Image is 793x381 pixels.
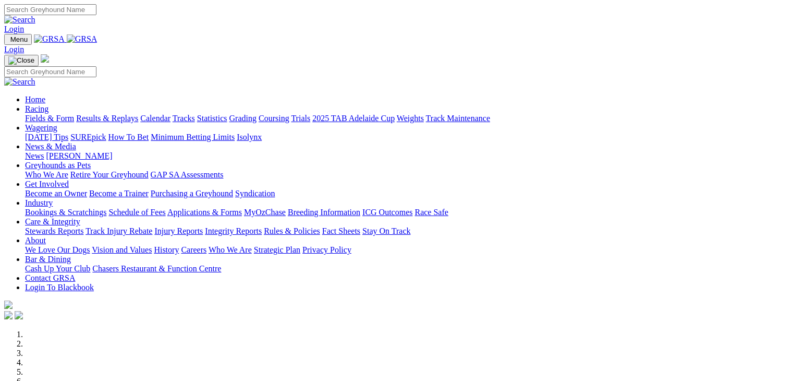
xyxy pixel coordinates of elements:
[291,114,310,123] a: Trials
[25,114,789,123] div: Racing
[25,95,45,104] a: Home
[67,34,97,44] img: GRSA
[414,208,448,217] a: Race Safe
[426,114,490,123] a: Track Maintenance
[25,264,789,273] div: Bar & Dining
[25,236,46,245] a: About
[173,114,195,123] a: Tracks
[167,208,242,217] a: Applications & Forms
[25,170,68,179] a: Who We Are
[140,114,170,123] a: Calendar
[25,208,789,217] div: Industry
[25,255,71,264] a: Bar & Dining
[25,123,57,132] a: Wagering
[15,311,23,319] img: twitter.svg
[209,245,252,254] a: Who We Are
[25,170,789,180] div: Greyhounds as Pets
[92,264,221,273] a: Chasers Restaurant & Function Centre
[25,161,91,170] a: Greyhounds as Pets
[254,245,300,254] a: Strategic Plan
[205,227,262,235] a: Integrity Reports
[4,66,96,77] input: Search
[25,208,106,217] a: Bookings & Scratchings
[4,4,96,15] input: Search
[181,245,206,254] a: Careers
[259,114,289,123] a: Coursing
[154,227,203,235] a: Injury Reports
[25,133,68,141] a: [DATE] Tips
[8,56,34,65] img: Close
[151,170,224,179] a: GAP SA Assessments
[25,245,90,254] a: We Love Our Dogs
[25,264,90,273] a: Cash Up Your Club
[25,189,87,198] a: Become an Owner
[108,133,149,141] a: How To Bet
[235,189,275,198] a: Syndication
[154,245,179,254] a: History
[264,227,320,235] a: Rules & Policies
[108,208,165,217] a: Schedule of Fees
[89,189,149,198] a: Become a Trainer
[41,54,49,63] img: logo-grsa-white.png
[4,25,24,33] a: Login
[25,227,789,236] div: Care & Integrity
[25,180,69,188] a: Get Involved
[322,227,360,235] a: Fact Sheets
[25,217,80,226] a: Care & Integrity
[70,133,106,141] a: SUREpick
[362,227,410,235] a: Stay On Track
[25,104,48,113] a: Racing
[4,45,24,54] a: Login
[25,283,94,292] a: Login To Blackbook
[92,245,152,254] a: Vision and Values
[25,189,789,198] div: Get Involved
[10,35,28,43] span: Menu
[25,133,789,142] div: Wagering
[34,34,65,44] img: GRSA
[46,151,112,160] a: [PERSON_NAME]
[302,245,351,254] a: Privacy Policy
[25,142,76,151] a: News & Media
[25,227,83,235] a: Stewards Reports
[4,301,13,309] img: logo-grsa-white.png
[86,227,152,235] a: Track Injury Rebate
[397,114,424,123] a: Weights
[229,114,257,123] a: Grading
[25,245,789,255] div: About
[4,311,13,319] img: facebook.svg
[25,151,44,160] a: News
[4,55,39,66] button: Toggle navigation
[151,189,233,198] a: Purchasing a Greyhound
[197,114,227,123] a: Statistics
[4,34,32,45] button: Toggle navigation
[70,170,149,179] a: Retire Your Greyhound
[25,114,74,123] a: Fields & Form
[4,15,35,25] img: Search
[76,114,138,123] a: Results & Replays
[151,133,235,141] a: Minimum Betting Limits
[244,208,286,217] a: MyOzChase
[237,133,262,141] a: Isolynx
[4,77,35,87] img: Search
[288,208,360,217] a: Breeding Information
[312,114,395,123] a: 2025 TAB Adelaide Cup
[25,273,75,282] a: Contact GRSA
[25,198,53,207] a: Industry
[25,151,789,161] div: News & Media
[362,208,412,217] a: ICG Outcomes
